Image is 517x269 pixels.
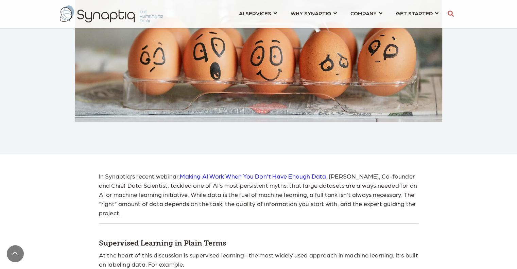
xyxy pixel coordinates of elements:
[99,250,418,269] p: At the heart of this discussion is supervised learning—the most widely used approach in machine l...
[291,7,337,19] a: WHY SYNAPTIQ
[291,9,331,18] span: WHY SYNAPTIQ
[239,7,277,19] a: AI SERVICES
[396,7,438,19] a: GET STARTED
[350,9,377,18] span: COMPANY
[99,239,226,247] strong: Supervised Learning in Plain Terms
[239,9,271,18] span: AI SERVICES
[60,5,163,22] img: synaptiq logo-2
[232,2,445,26] nav: menu
[350,7,382,19] a: COMPANY
[99,171,418,217] p: In Synaptiq’s recent webinar, , [PERSON_NAME], Co-founder and Chief Data Scientist, tackled one o...
[396,9,433,18] span: GET STARTED
[180,172,326,180] a: Making AI Work When You Don't Have Enough Data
